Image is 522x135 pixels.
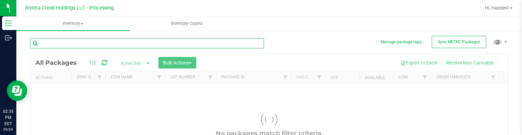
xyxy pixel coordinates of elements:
[7,80,27,101] iframe: Resource center
[3,108,13,127] p: 02:35 PM EDT
[162,20,212,27] span: Inventory Counts
[16,16,130,31] a: Inventory
[30,38,264,48] input: Search Package ID, Item Name, SKU, Lot or Part Number...
[25,5,114,11] span: Riviera Creek Holdings LLC - Processing
[5,34,12,41] inline-svg: Outbound
[438,40,480,44] span: Sync METRC Packages
[3,127,13,132] p: 09/24
[130,16,244,31] a: Inventory Counts
[5,20,12,27] inline-svg: Inventory
[485,5,509,11] span: Hi, Haeden!
[432,36,486,48] button: Sync METRC Packages
[381,39,421,45] button: Manage package tags
[16,20,130,27] span: Inventory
